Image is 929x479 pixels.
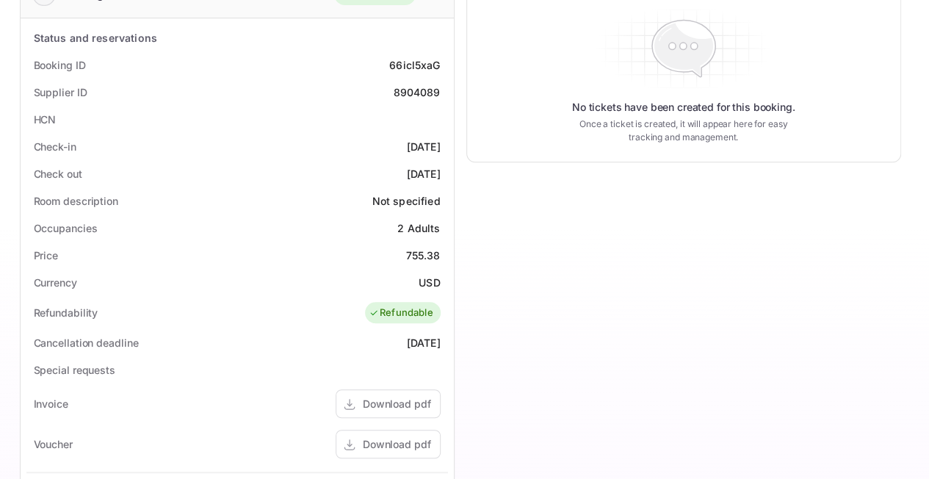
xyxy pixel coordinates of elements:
div: HCN [34,112,57,127]
div: Booking ID [34,57,86,73]
div: Refundability [34,305,98,320]
div: Price [34,248,59,263]
div: [DATE] [407,335,441,350]
div: 755.38 [406,248,441,263]
div: [DATE] [407,139,441,154]
div: 8904089 [393,84,440,100]
div: Cancellation deadline [34,335,139,350]
div: Occupancies [34,220,98,236]
div: Room description [34,193,118,209]
div: Status and reservations [34,30,157,46]
div: Special requests [34,362,115,378]
p: No tickets have been created for this booking. [572,100,795,115]
p: Once a ticket is created, it will appear here for easy tracking and management. [568,118,800,144]
div: Supplier ID [34,84,87,100]
div: 2 Adults [397,220,440,236]
div: [DATE] [407,166,441,181]
div: Check out [34,166,82,181]
div: Invoice [34,396,68,411]
div: Download pdf [363,436,431,452]
div: Download pdf [363,396,431,411]
div: Currency [34,275,77,290]
div: Refundable [369,306,433,320]
div: Voucher [34,436,73,452]
div: Check-in [34,139,76,154]
div: USD [419,275,440,290]
div: 66icl5xaG [389,57,440,73]
div: Not specified [372,193,441,209]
